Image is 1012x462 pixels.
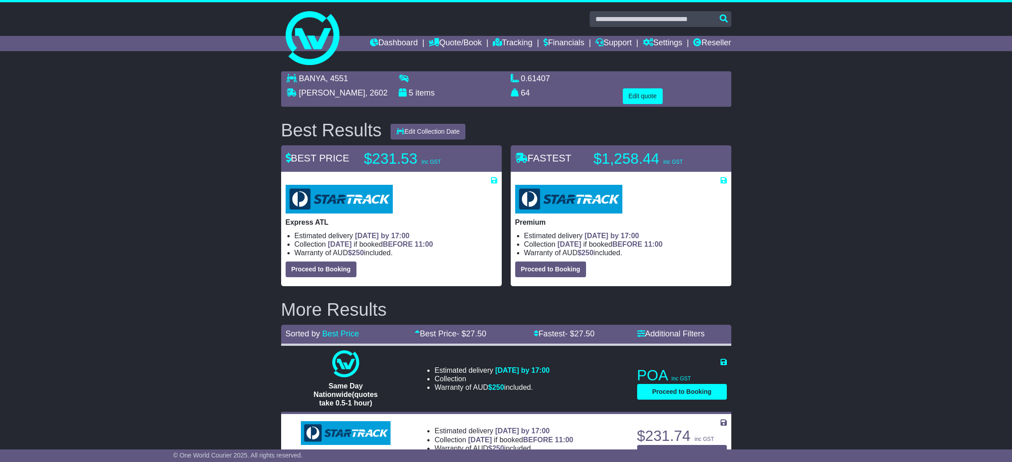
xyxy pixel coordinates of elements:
span: [DATE] [557,240,581,248]
li: Collection [434,375,550,383]
button: Proceed to Booking [637,445,727,461]
li: Warranty of AUD included. [295,248,497,257]
a: Tracking [493,36,532,51]
span: , 2602 [365,88,388,97]
span: FASTEST [515,153,572,164]
span: [DATE] [328,240,352,248]
span: 11:00 [415,240,433,248]
p: POA [637,366,727,384]
span: [PERSON_NAME] [299,88,365,97]
span: inc GST [672,375,691,382]
button: Proceed to Booking [637,384,727,400]
img: StarTrack: Express ATL [286,185,393,214]
span: BANYA [299,74,326,83]
span: - $ [456,329,486,338]
span: [DATE] by 17:00 [495,366,550,374]
span: 27.50 [466,329,486,338]
a: Fastest- $27.50 [534,329,595,338]
li: Collection [434,436,573,444]
button: Proceed to Booking [286,262,356,277]
li: Warranty of AUD included. [434,383,550,392]
span: Sorted by [286,329,320,338]
a: Dashboard [370,36,418,51]
span: 11:00 [644,240,663,248]
span: Same Day Nationwide(quotes take 0.5-1 hour) [313,382,378,407]
span: 250 [582,249,594,257]
span: $ [578,249,594,257]
a: Quote/Book [429,36,482,51]
span: if booked [557,240,662,248]
span: [DATE] [468,436,492,444]
span: , 4551 [326,74,348,83]
span: 250 [352,249,364,257]
span: 0.61407 [521,74,550,83]
span: items [416,88,435,97]
a: Financials [543,36,584,51]
span: BEFORE [383,240,413,248]
p: Express ATL [286,218,497,227]
li: Estimated delivery [434,366,550,375]
img: StarTrack: Premium [515,185,622,214]
span: 64 [521,88,530,97]
p: $231.74 [637,427,727,445]
span: 5 [409,88,413,97]
a: Settings [643,36,682,51]
div: Best Results [277,120,387,140]
li: Estimated delivery [295,231,497,240]
span: $ [488,445,504,452]
p: Premium [515,218,727,227]
button: Edit Collection Date [391,124,465,139]
li: Collection [295,240,497,248]
button: Proceed to Booking [515,262,586,277]
span: inc GST [663,159,682,165]
span: if booked [328,240,433,248]
li: Estimated delivery [524,231,727,240]
span: 250 [492,384,504,391]
span: [DATE] by 17:00 [495,427,550,435]
span: $ [348,249,364,257]
p: $231.53 [364,150,476,168]
li: Warranty of AUD included. [434,444,573,453]
li: Warranty of AUD included. [524,248,727,257]
a: Reseller [693,36,731,51]
button: Edit quote [623,88,663,104]
span: BEFORE [612,240,643,248]
span: $ [488,384,504,391]
span: 27.50 [574,329,595,338]
span: inc GST [421,159,441,165]
li: Estimated delivery [434,427,573,435]
img: One World Courier: Same Day Nationwide(quotes take 0.5-1 hour) [332,350,359,377]
a: Best Price- $27.50 [415,329,486,338]
a: Best Price [322,329,359,338]
a: Support [595,36,632,51]
h2: More Results [281,300,731,319]
span: © One World Courier 2025. All rights reserved. [173,452,303,459]
img: StarTrack: Express [301,421,391,445]
span: BEFORE [523,436,553,444]
span: 250 [492,445,504,452]
span: 11:00 [555,436,573,444]
span: BEST PRICE [286,153,349,164]
li: Collection [524,240,727,248]
p: $1,258.44 [594,150,706,168]
span: [DATE] by 17:00 [585,232,639,240]
a: Additional Filters [637,329,705,338]
span: [DATE] by 17:00 [355,232,410,240]
span: if booked [468,436,573,444]
span: inc GST [695,436,714,442]
span: - $ [565,329,595,338]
